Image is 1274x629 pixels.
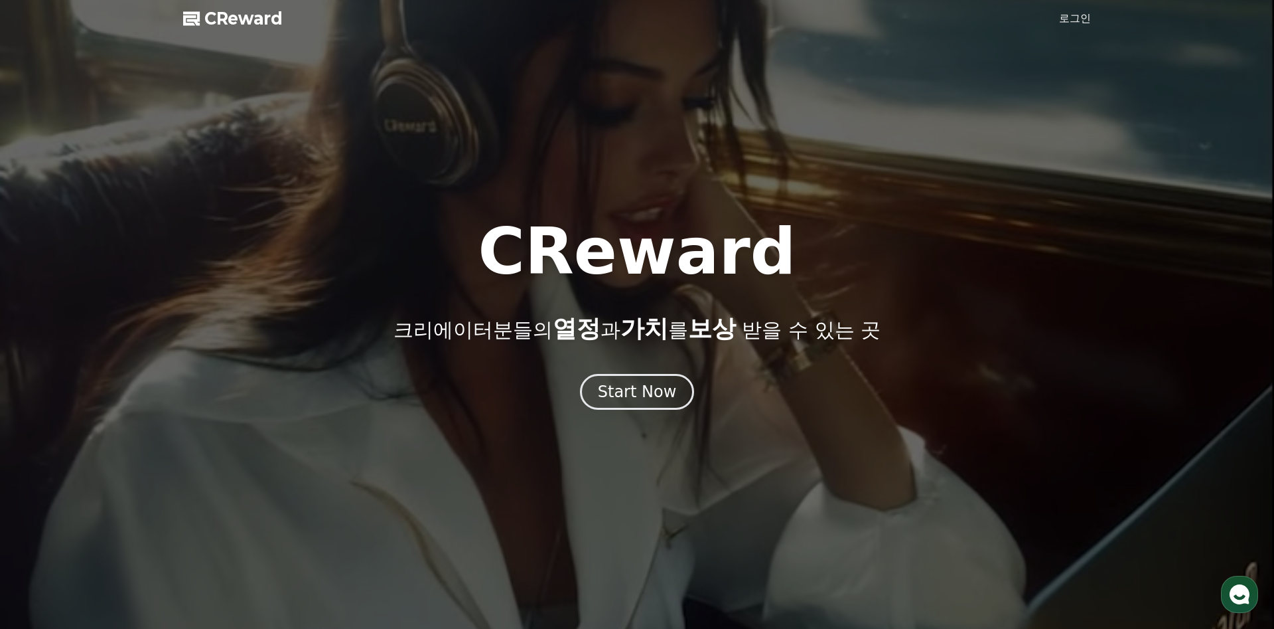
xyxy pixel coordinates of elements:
[580,387,695,400] a: Start Now
[121,442,137,452] span: 대화
[88,421,171,454] a: 대화
[393,315,881,342] p: 크리에이터분들의 과 를 받을 수 있는 곳
[478,220,796,284] h1: CReward
[4,421,88,454] a: 홈
[580,374,695,410] button: Start Now
[620,315,668,342] span: 가치
[598,381,677,403] div: Start Now
[204,8,283,29] span: CReward
[1059,11,1091,27] a: 로그인
[205,441,221,452] span: 설정
[171,421,255,454] a: 설정
[42,441,50,452] span: 홈
[183,8,283,29] a: CReward
[688,315,736,342] span: 보상
[553,315,601,342] span: 열정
